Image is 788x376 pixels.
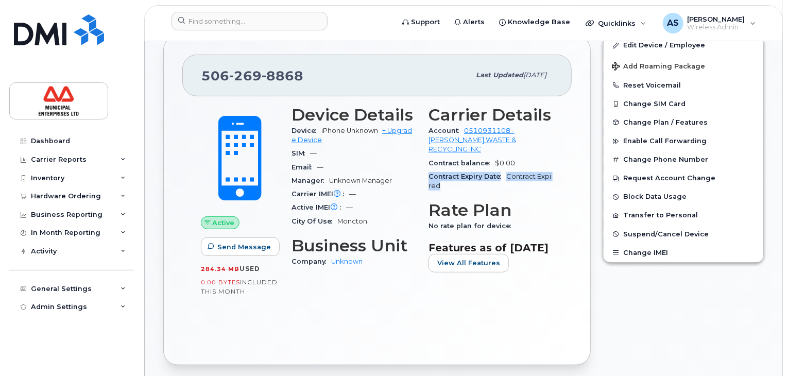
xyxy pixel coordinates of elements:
span: Support [411,17,440,27]
h3: Device Details [292,106,416,124]
span: included this month [201,278,278,295]
span: Enable Call Forwarding [623,138,707,145]
span: Send Message [217,242,271,252]
button: Reset Voicemail [604,76,763,95]
a: Edit Device / Employee [604,36,763,55]
a: Alerts [447,12,492,32]
span: $0.00 [495,159,515,167]
button: Send Message [201,237,280,256]
span: — [310,149,317,157]
span: View All Features [437,258,500,268]
span: Alerts [463,17,485,27]
span: — [346,203,353,211]
span: 8868 [262,68,303,83]
span: Knowledge Base [508,17,570,27]
button: Change Phone Number [604,150,763,169]
span: iPhone Unknown [321,127,378,134]
span: Change Plan / Features [623,118,708,126]
span: — [349,190,356,198]
h3: Business Unit [292,236,416,255]
span: used [239,265,260,272]
span: AS [667,17,679,29]
button: View All Features [429,254,509,272]
a: 0510931108 - [PERSON_NAME] WASTE & RECYCLING INC [429,127,516,153]
div: Quicklinks [578,13,654,33]
span: Active [213,218,235,228]
span: Manager [292,177,329,184]
h3: Rate Plan [429,201,553,219]
h3: Carrier Details [429,106,553,124]
button: Request Account Change [604,169,763,187]
button: Block Data Usage [604,187,763,206]
h3: Features as of [DATE] [429,242,553,254]
span: 284.34 MB [201,265,239,272]
span: 269 [229,68,262,83]
a: Knowledge Base [492,12,577,32]
span: [PERSON_NAME] [688,15,745,23]
span: Last updated [476,71,523,79]
span: Account [429,127,464,134]
span: SIM [292,149,310,157]
span: Company [292,258,331,265]
a: Support [395,12,447,32]
button: Suspend/Cancel Device [604,225,763,244]
button: Enable Call Forwarding [604,132,763,150]
span: No rate plan for device [429,222,516,230]
span: Moncton [337,217,367,225]
span: [DATE] [523,71,546,79]
button: Change IMEI [604,244,763,262]
span: Device [292,127,321,134]
button: Change SIM Card [604,95,763,113]
span: Contract balance [429,159,495,167]
span: 0.00 Bytes [201,279,240,286]
span: Wireless Admin [688,23,745,31]
button: Add Roaming Package [604,55,763,76]
span: Add Roaming Package [612,62,705,72]
span: Suspend/Cancel Device [623,230,709,238]
span: City Of Use [292,217,337,225]
span: Email [292,163,317,171]
span: Carrier IMEI [292,190,349,198]
span: — [317,163,323,171]
span: Active IMEI [292,203,346,211]
a: Unknown [331,258,363,265]
span: Quicklinks [598,19,636,27]
input: Find something... [172,12,328,30]
button: Change Plan / Features [604,113,763,132]
span: Contract Expiry Date [429,173,506,180]
button: Transfer to Personal [604,206,763,225]
span: Unknown Manager [329,177,392,184]
div: Arun Singla [656,13,763,33]
span: 506 [201,68,303,83]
